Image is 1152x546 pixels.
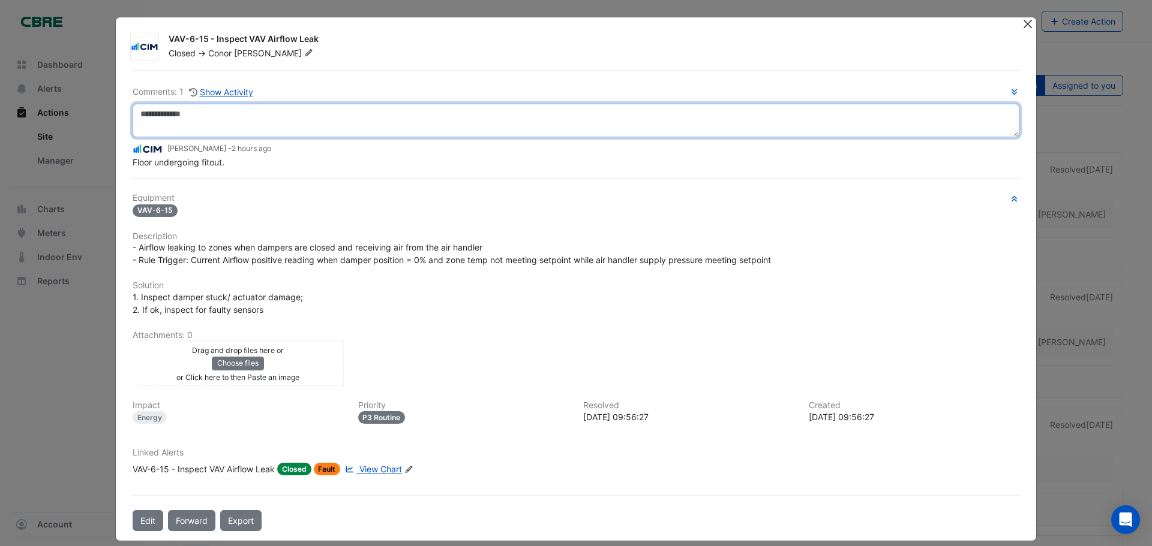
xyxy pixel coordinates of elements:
img: CIM [131,41,158,53]
span: [PERSON_NAME] [234,47,316,59]
img: CIM [133,143,163,156]
small: or Click here to then Paste an image [176,373,299,382]
h6: Description [133,231,1019,242]
h6: Linked Alerts [133,448,1019,458]
h6: Resolved [583,400,794,411]
span: 1. Inspect damper stuck/ actuator damage; 2. If ok, inspect for faulty sensors [133,292,303,315]
div: VAV-6-15 - Inspect VAV Airflow Leak [169,33,1007,47]
div: VAV-6-15 - Inspect VAV Airflow Leak [133,463,275,475]
div: Comments: 1 [133,85,254,99]
fa-icon: Edit Linked Alerts [404,465,413,474]
h6: Created [809,400,1020,411]
div: Energy [133,411,167,424]
span: VAV-6-15 [133,204,178,217]
div: [DATE] 09:56:27 [809,411,1020,423]
a: View Chart [343,463,401,475]
h6: Priority [358,400,569,411]
button: Edit [133,510,163,531]
div: [DATE] 09:56:27 [583,411,794,423]
button: Choose files [212,357,264,370]
span: Floor undergoing fitout. [133,157,224,167]
span: -> [198,48,206,58]
a: Export [220,510,262,531]
h6: Impact [133,400,344,411]
small: [PERSON_NAME] - [167,143,271,154]
span: 2025-09-10 09:56:27 [232,144,271,153]
span: Closed [169,48,196,58]
span: Closed [277,463,311,475]
span: View Chart [359,464,402,474]
small: Drag and drop files here or [192,346,284,355]
button: Forward [168,510,215,531]
div: P3 Routine [358,411,406,424]
h6: Attachments: 0 [133,330,1019,340]
h6: Solution [133,280,1019,291]
button: Close [1021,17,1034,30]
span: Conor [208,48,232,58]
button: Show Activity [188,85,254,99]
h6: Equipment [133,193,1019,203]
span: Fault [314,463,341,475]
div: Open Intercom Messenger [1111,505,1140,534]
span: - Airflow leaking to zones when dampers are closed and receiving air from the air handler - Rule ... [133,242,771,265]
